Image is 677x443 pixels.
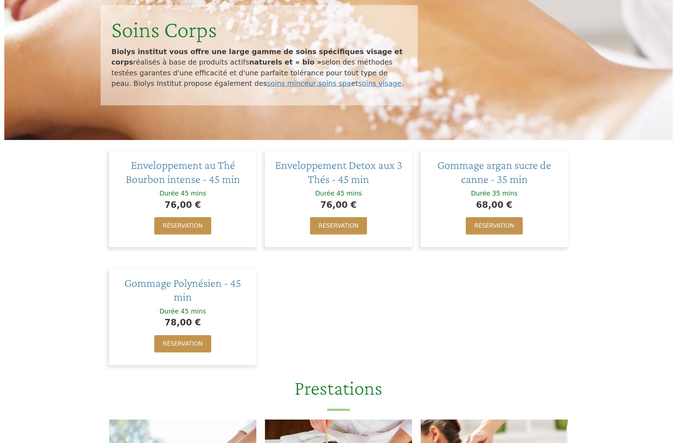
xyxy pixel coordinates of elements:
div: Durée [471,189,490,198]
div: 76,00 € [272,198,405,212]
div: 76,00 € [116,198,249,212]
div: 68,00 € [428,198,561,212]
a: Réservation [154,335,211,352]
strong: naturels et « bio » [249,58,322,66]
a: soins spa [318,79,351,88]
a: Réservation [154,217,211,234]
h2: Prestations [4,376,673,411]
a: Gommage argan sucre de canne - 35 min [437,158,551,185]
div: 78,00 € [116,316,249,329]
div: Durée [159,189,178,198]
div: 45 mins [336,189,362,198]
div: 35 mins [492,189,517,198]
div: 45 mins [181,307,206,316]
a: soins minceur [267,79,316,88]
div: Durée [159,307,178,316]
div: Durée [315,189,334,198]
a: soins visage [358,79,402,88]
p: réalisés à base de produits actifs selon des méthodes testées garantes d'une efficacité et d'une ... [111,47,407,89]
a: Gommage Polynésien - 45 min [124,276,241,303]
a: Enveloppement Detox aux 3 Thés - 45 min [275,158,402,185]
strong: Biolys institut vous offre une large gamme de soins spécifiques visage et corps [111,48,403,66]
a: Enveloppement au Thé Bourbon intense - 45 min [126,158,240,185]
a: Réservation [466,217,523,234]
div: 45 mins [181,189,206,198]
div: Soins Corps [111,16,407,44]
a: Réservation [310,217,367,234]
